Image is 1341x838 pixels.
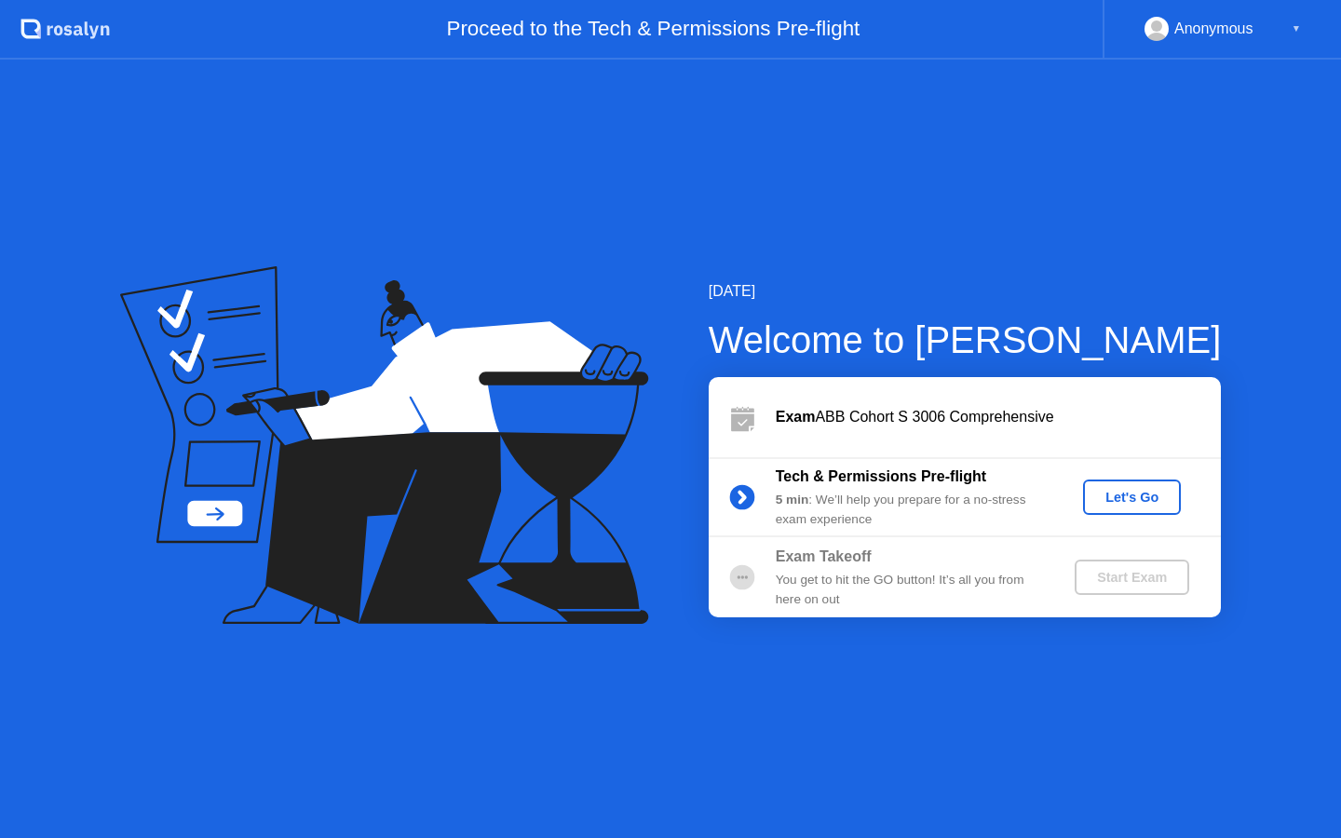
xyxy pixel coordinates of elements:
div: Let's Go [1090,490,1173,505]
div: ABB Cohort S 3006 Comprehensive [776,406,1221,428]
div: You get to hit the GO button! It’s all you from here on out [776,571,1044,609]
button: Let's Go [1083,480,1181,515]
div: [DATE] [709,280,1222,303]
div: Welcome to [PERSON_NAME] [709,312,1222,368]
div: Anonymous [1174,17,1253,41]
b: Exam Takeoff [776,548,872,564]
div: ▼ [1292,17,1301,41]
div: : We’ll help you prepare for a no-stress exam experience [776,491,1044,529]
div: Start Exam [1082,570,1182,585]
button: Start Exam [1075,560,1189,595]
b: Tech & Permissions Pre-flight [776,468,986,484]
b: 5 min [776,493,809,507]
b: Exam [776,409,816,425]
